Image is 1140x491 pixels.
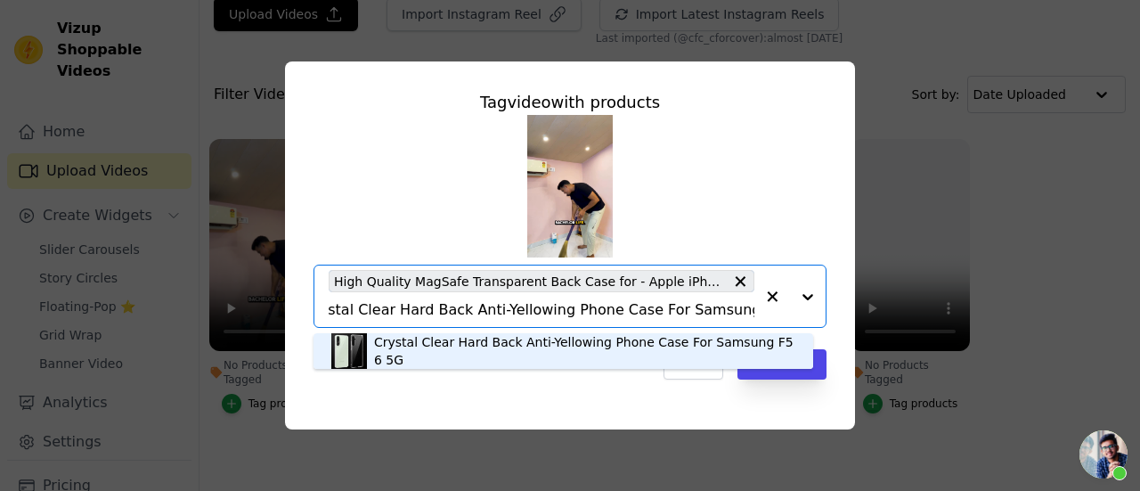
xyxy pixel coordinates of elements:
[313,90,826,115] div: Tag video with products
[374,333,795,369] div: Crystal Clear Hard Back Anti-Yellowing Phone Case For Samsung F56 5G
[1079,430,1128,479] div: Open chat
[331,333,367,369] img: product thumbnail
[334,271,724,291] span: High Quality MagSafe Transparent Back Case for - Apple iPhone 15 Pro Max
[527,115,613,258] img: reel-preview-coverpe.myshopify.com-3729445290434050982_60793493837.jpeg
